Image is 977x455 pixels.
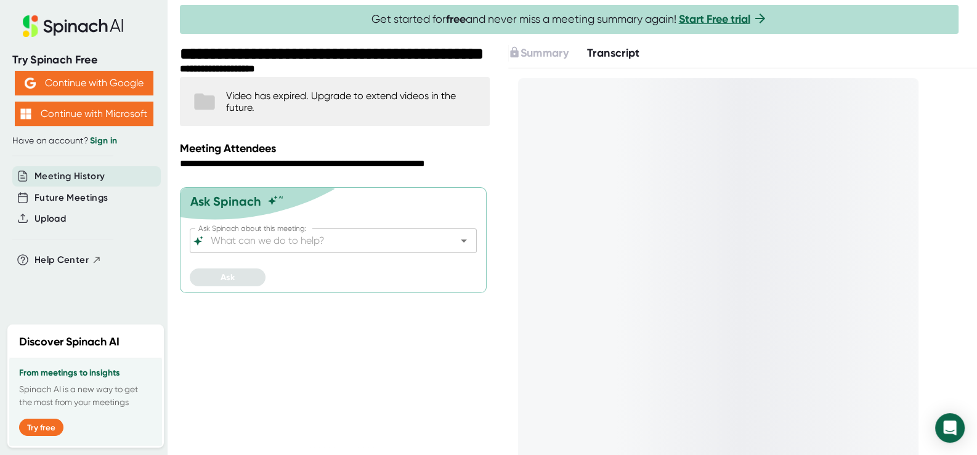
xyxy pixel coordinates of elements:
b: free [446,12,466,26]
span: Transcript [587,46,640,60]
h2: Discover Spinach AI [19,334,120,350]
button: Open [455,232,472,249]
button: Summary [508,45,569,62]
div: Open Intercom Messenger [935,413,965,443]
button: Help Center [34,253,102,267]
span: Summary [521,46,569,60]
div: Try Spinach Free [12,53,155,67]
div: Have an account? [12,135,155,147]
div: Upgrade to access [508,45,587,62]
div: Video has expired. Upgrade to extend videos in the future. [226,90,477,113]
img: Aehbyd4JwY73AAAAAElFTkSuQmCC [25,78,36,89]
button: Continue with Microsoft [15,102,153,126]
div: Ask Spinach [190,194,261,209]
button: Upload [34,212,66,226]
button: Try free [19,419,63,436]
button: Continue with Google [15,71,153,95]
button: Transcript [587,45,640,62]
button: Future Meetings [34,191,108,205]
span: Get started for and never miss a meeting summary again! [371,12,768,26]
input: What can we do to help? [208,232,437,249]
a: Sign in [90,135,117,146]
span: Help Center [34,253,89,267]
div: Meeting Attendees [180,142,493,155]
h3: From meetings to insights [19,368,152,378]
p: Spinach AI is a new way to get the most from your meetings [19,383,152,409]
button: Meeting History [34,169,105,183]
a: Start Free trial [679,12,750,26]
span: Ask [221,272,235,283]
button: Ask [190,268,266,286]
